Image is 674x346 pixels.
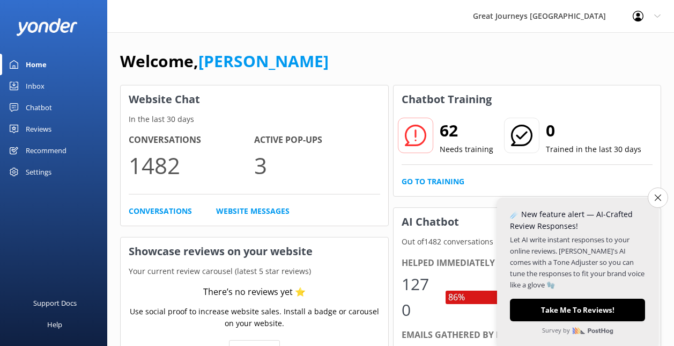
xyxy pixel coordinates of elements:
[394,236,661,248] p: Out of 1482 conversations
[254,147,380,183] p: 3
[120,48,329,74] h1: Welcome,
[121,85,388,113] h3: Website Chat
[216,205,290,217] a: Website Messages
[16,18,78,36] img: yonder-white-logo.png
[546,143,641,155] p: Trained in the last 30 days
[440,118,493,143] h2: 62
[26,161,51,183] div: Settings
[402,271,435,323] div: 1270
[121,237,388,265] h3: Showcase reviews on your website
[440,143,493,155] p: Needs training
[402,328,653,342] div: Emails gathered by bot
[121,265,388,277] p: Your current review carousel (latest 5 star reviews)
[129,306,380,330] p: Use social proof to increase website sales. Install a badge or carousel on your website.
[129,147,254,183] p: 1482
[26,118,51,140] div: Reviews
[254,133,380,147] h4: Active Pop-ups
[26,75,45,97] div: Inbox
[33,292,77,314] div: Support Docs
[402,256,653,270] div: Helped immediately
[394,208,467,236] h3: AI Chatbot
[546,118,641,143] h2: 0
[129,133,254,147] h4: Conversations
[198,50,329,72] a: [PERSON_NAME]
[47,314,62,335] div: Help
[203,285,306,299] div: There’s no reviews yet ⭐
[26,97,52,118] div: Chatbot
[129,205,192,217] a: Conversations
[26,140,66,161] div: Recommend
[402,176,464,188] a: Go to Training
[121,113,388,125] p: In the last 30 days
[446,291,468,305] div: 86%
[394,85,500,113] h3: Chatbot Training
[26,54,47,75] div: Home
